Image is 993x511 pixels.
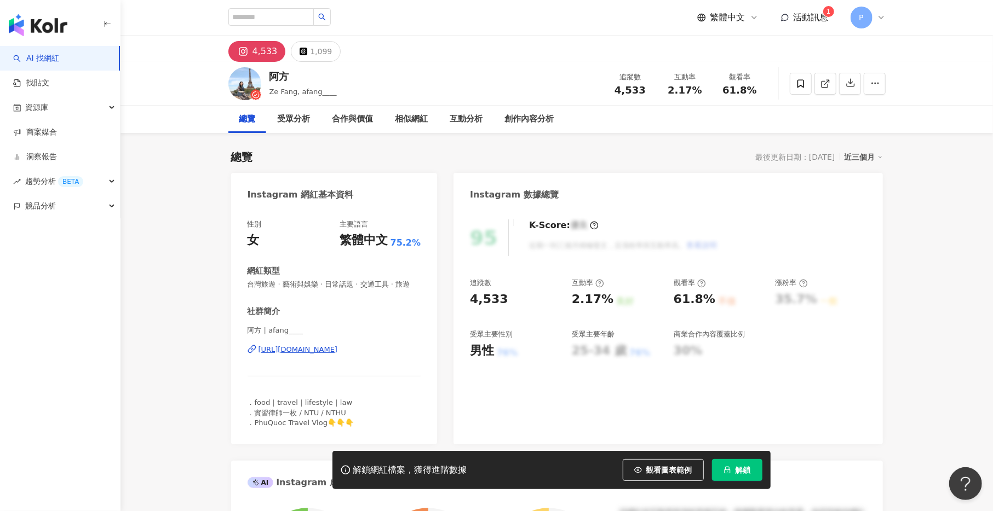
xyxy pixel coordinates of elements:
div: 互動分析 [450,113,483,126]
div: 總覽 [231,149,253,165]
div: BETA [58,176,83,187]
div: 相似網紅 [395,113,428,126]
span: 競品分析 [25,194,56,218]
span: 活動訊息 [794,12,829,22]
span: search [318,13,326,21]
div: 解鎖網紅檔案，獲得進階數據 [353,464,467,476]
span: 台灣旅遊 · 藝術與娛樂 · 日常話題 · 交通工具 · 旅遊 [248,280,421,289]
button: 解鎖 [712,459,762,481]
div: 最後更新日期：[DATE] [755,153,835,161]
div: 繁體中文 [340,232,388,249]
div: 近三個月 [845,150,883,164]
div: 創作內容分析 [505,113,554,126]
div: 4,533 [252,44,278,59]
div: 追蹤數 [470,278,491,288]
div: 女 [248,232,260,249]
div: 受眾主要性別 [470,329,513,339]
span: rise [13,178,21,185]
button: 1,099 [291,41,341,62]
div: 1,099 [310,44,332,59]
span: Ze Fang, afang____ [269,88,337,96]
span: 繁體中文 [710,11,745,24]
img: logo [9,14,67,36]
span: 資源庫 [25,95,48,120]
span: 阿方 | afang____ [248,326,421,335]
a: searchAI 找網紅 [13,53,59,64]
a: 洞察報告 [13,152,57,162]
div: 商業合作內容覆蓋比例 [674,329,745,339]
div: 合作與價值 [332,113,374,126]
a: 商案媒合 [13,127,57,138]
div: 觀看率 [719,72,761,83]
div: 互動率 [572,278,604,288]
div: 總覽 [239,113,256,126]
div: Instagram 網紅基本資料 [248,189,354,201]
div: 漲粉率 [776,278,808,288]
span: 觀看圖表範例 [646,466,692,474]
div: 社群簡介 [248,306,280,317]
span: 61.8% [722,85,756,96]
img: KOL Avatar [228,67,261,100]
div: 觀看率 [674,278,706,288]
a: [URL][DOMAIN_NAME] [248,345,421,355]
span: 2.17% [668,85,702,96]
span: 75.2% [391,237,421,249]
span: 1 [826,8,831,15]
div: Instagram 數據總覽 [470,189,559,201]
span: 解鎖 [736,466,751,474]
span: ．food｜travel｜lifestyle｜law ．實習律師一枚 / NTU / NTHU ．PhuQuoc Travel Vlog👇👇👇 [248,398,354,426]
a: 找貼文 [13,78,49,89]
div: 網紅類型 [248,265,280,277]
button: 4,533 [228,41,286,62]
span: 趨勢分析 [25,169,83,194]
span: 4,533 [615,84,646,96]
span: lock [724,466,731,474]
div: 受眾主要年齡 [572,329,615,339]
div: 男性 [470,342,494,359]
div: K-Score : [529,219,599,231]
div: 61.8% [674,291,715,308]
div: [URL][DOMAIN_NAME] [259,345,338,355]
div: 性別 [248,219,262,229]
sup: 1 [823,6,834,17]
span: P [859,11,863,24]
div: 受眾分析 [278,113,311,126]
div: 2.17% [572,291,613,308]
div: 阿方 [269,69,337,83]
button: 觀看圖表範例 [623,459,704,481]
div: 互動率 [664,72,706,83]
div: 主要語言 [340,219,368,229]
div: 追蹤數 [610,72,651,83]
div: 4,533 [470,291,508,308]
